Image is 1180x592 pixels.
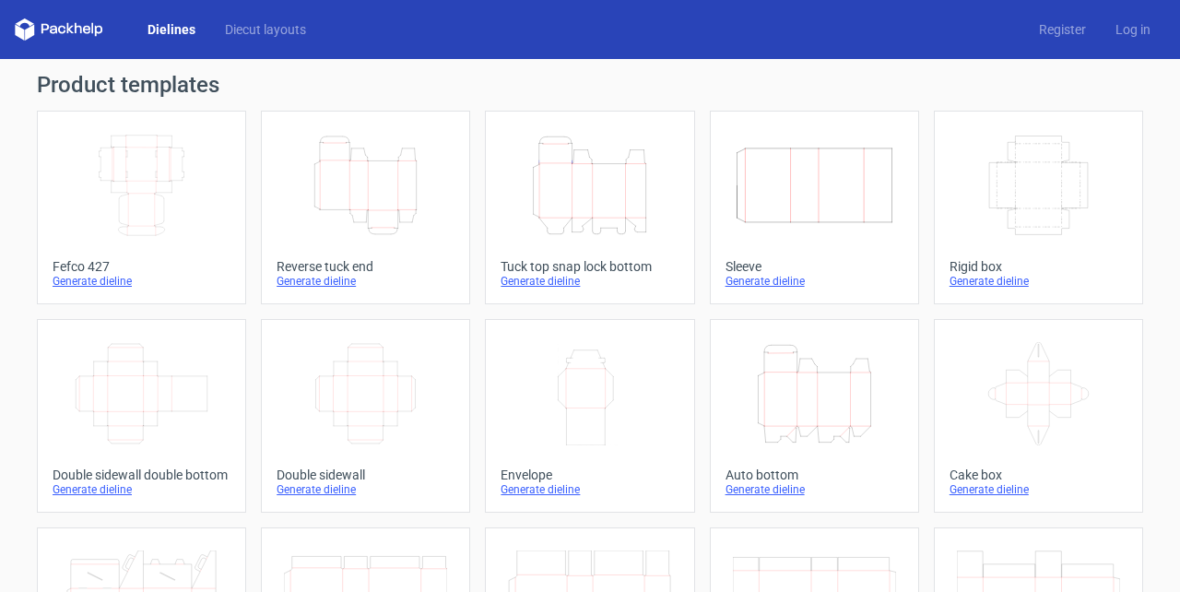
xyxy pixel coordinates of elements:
[261,319,470,513] a: Double sidewallGenerate dieline
[726,468,903,482] div: Auto bottom
[53,259,230,274] div: Fefco 427
[53,274,230,289] div: Generate dieline
[277,482,454,497] div: Generate dieline
[1101,20,1165,39] a: Log in
[1024,20,1101,39] a: Register
[210,20,321,39] a: Diecut layouts
[485,319,694,513] a: EnvelopeGenerate dieline
[950,482,1127,497] div: Generate dieline
[950,259,1127,274] div: Rigid box
[501,259,678,274] div: Tuck top snap lock bottom
[277,468,454,482] div: Double sidewall
[133,20,210,39] a: Dielines
[37,111,246,304] a: Fefco 427Generate dieline
[934,319,1143,513] a: Cake boxGenerate dieline
[710,319,919,513] a: Auto bottomGenerate dieline
[726,482,903,497] div: Generate dieline
[53,468,230,482] div: Double sidewall double bottom
[726,274,903,289] div: Generate dieline
[485,111,694,304] a: Tuck top snap lock bottomGenerate dieline
[277,274,454,289] div: Generate dieline
[710,111,919,304] a: SleeveGenerate dieline
[501,274,678,289] div: Generate dieline
[726,259,903,274] div: Sleeve
[37,74,1143,96] h1: Product templates
[261,111,470,304] a: Reverse tuck endGenerate dieline
[501,482,678,497] div: Generate dieline
[950,468,1127,482] div: Cake box
[950,274,1127,289] div: Generate dieline
[934,111,1143,304] a: Rigid boxGenerate dieline
[53,482,230,497] div: Generate dieline
[501,468,678,482] div: Envelope
[37,319,246,513] a: Double sidewall double bottomGenerate dieline
[277,259,454,274] div: Reverse tuck end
